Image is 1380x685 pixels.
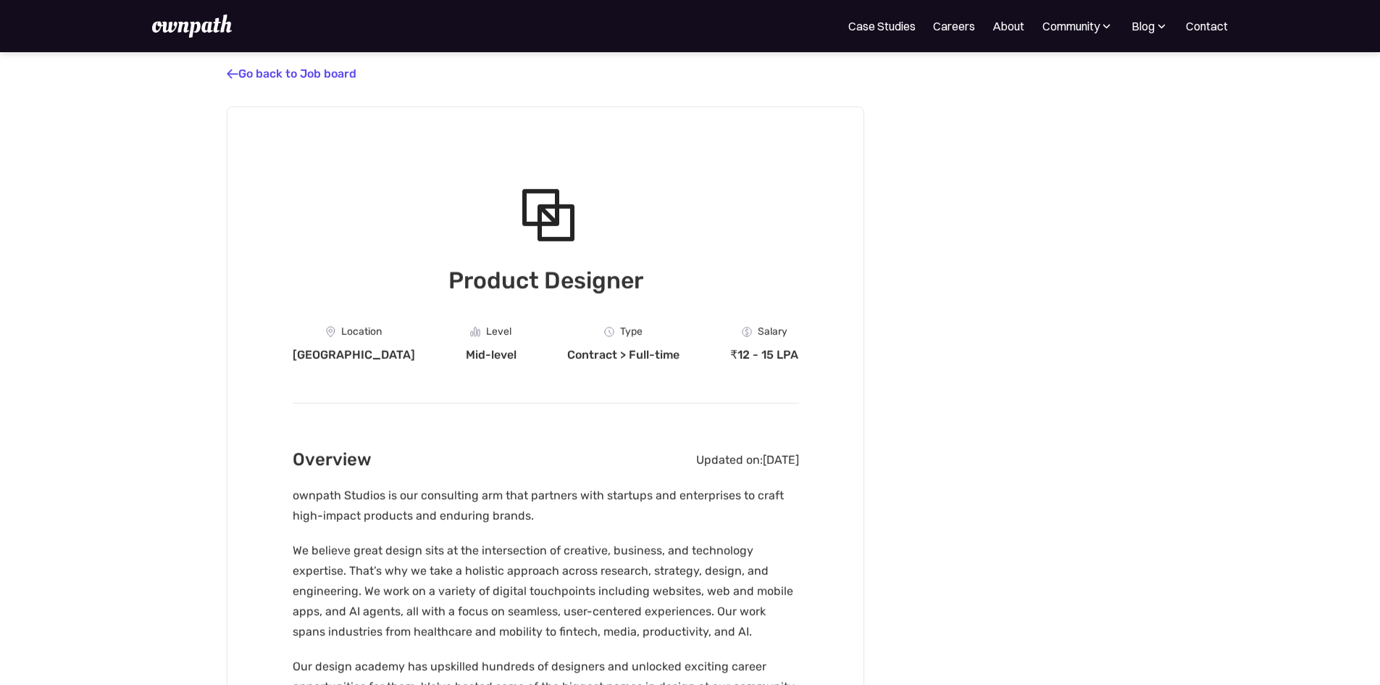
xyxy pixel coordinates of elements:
div: Mid-level [465,348,516,362]
img: Money Icon - Job Board X Webflow Template [741,327,751,337]
div: Salary [757,326,787,338]
img: Clock Icon - Job Board X Webflow Template [604,327,614,337]
a: About [992,17,1024,35]
div: Level [486,326,511,338]
div: Blog [1132,17,1155,35]
div: Contract > Full-time [567,348,679,362]
img: Graph Icon - Job Board X Webflow Template [470,327,480,337]
div: [DATE] [762,452,798,467]
h2: Overview [292,446,371,474]
h1: Product Designer [292,264,798,297]
p: ownpath Studios is our consulting arm that partners with startups and enterprises to craft high-i... [292,486,798,526]
a: Careers [933,17,975,35]
div: Updated on: [695,452,762,467]
p: We believe great design sits at the intersection of creative, business, and technology expertise.... [292,541,798,642]
div: ₹12 - 15 LPA [730,348,798,362]
div: Type [620,326,643,338]
div: Community [1042,17,1100,35]
img: Location Icon - Job Board X Webflow Template [325,326,335,338]
div: Community [1042,17,1113,35]
div: [GEOGRAPHIC_DATA] [292,348,414,362]
div: Location [340,326,381,338]
a: Go back to Job board [227,67,356,80]
a: Case Studies [848,17,916,35]
a: Contact [1186,17,1228,35]
span:  [227,67,238,81]
div: Blog [1131,17,1168,35]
